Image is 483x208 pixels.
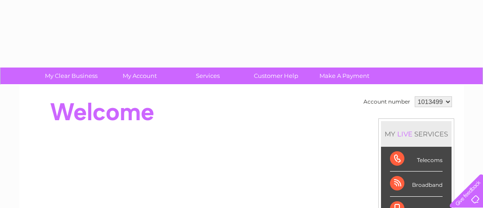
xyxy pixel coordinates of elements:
a: My Clear Business [34,68,108,84]
a: Customer Help [239,68,313,84]
div: Telecoms [390,147,443,172]
div: MY SERVICES [381,121,452,147]
div: Broadband [390,172,443,196]
a: My Account [102,68,177,84]
a: Services [171,68,245,84]
td: Account number [361,94,412,109]
div: LIVE [395,130,414,138]
a: Make A Payment [307,68,381,84]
